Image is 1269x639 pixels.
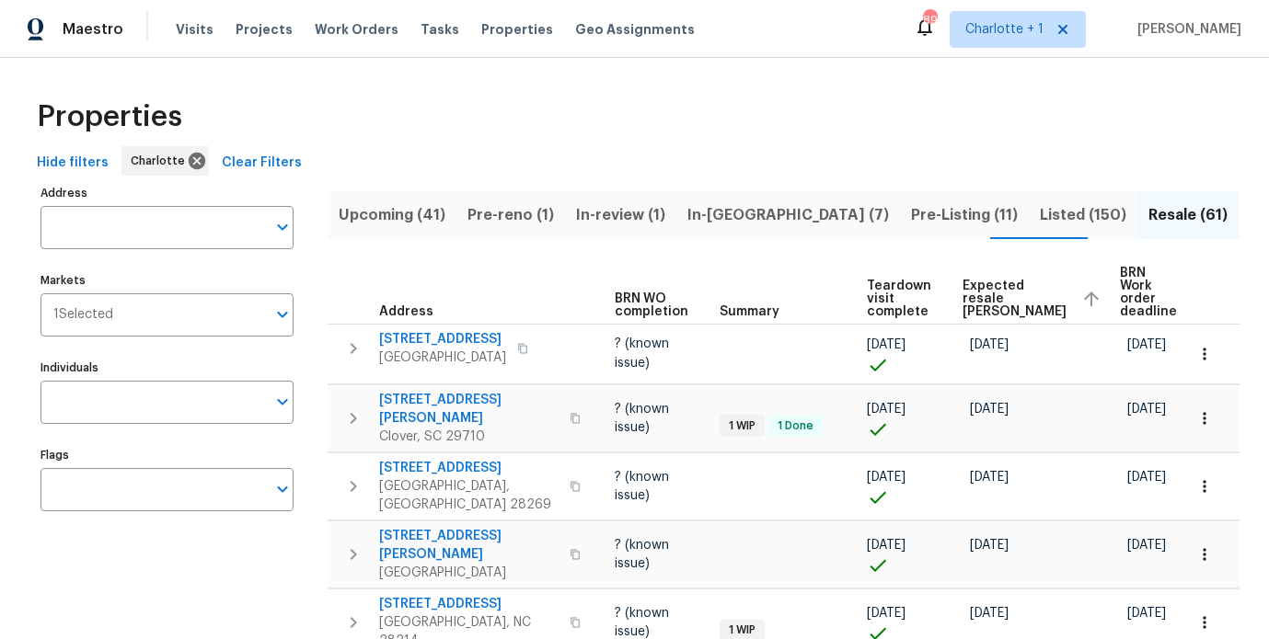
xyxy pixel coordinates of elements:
[1127,403,1166,416] span: [DATE]
[40,188,294,199] label: Address
[379,330,506,348] span: [STREET_ADDRESS]
[867,607,906,620] span: [DATE]
[379,459,559,477] span: [STREET_ADDRESS]
[970,539,1009,552] span: [DATE]
[270,389,295,415] button: Open
[270,476,295,502] button: Open
[379,477,559,514] span: [GEOGRAPHIC_DATA], [GEOGRAPHIC_DATA] 28269
[1040,202,1126,228] span: Listed (150)
[37,108,182,126] span: Properties
[176,20,213,39] span: Visits
[970,338,1009,351] span: [DATE]
[1130,20,1241,39] span: [PERSON_NAME]
[481,20,553,39] span: Properties
[923,11,936,29] div: 89
[615,403,669,434] span: ? (known issue)
[1127,539,1166,552] span: [DATE]
[53,307,113,323] span: 1 Selected
[214,146,309,180] button: Clear Filters
[29,146,116,180] button: Hide filters
[379,564,559,582] span: [GEOGRAPHIC_DATA]
[963,280,1067,318] span: Expected resale [PERSON_NAME]
[1127,338,1166,351] span: [DATE]
[615,607,669,638] span: ? (known issue)
[615,292,688,318] span: BRN WO completion
[270,214,295,240] button: Open
[40,362,294,373] label: Individuals
[575,20,695,39] span: Geo Assignments
[40,450,294,461] label: Flags
[867,338,906,351] span: [DATE]
[467,202,554,228] span: Pre-reno (1)
[379,348,506,367] span: [GEOGRAPHIC_DATA]
[615,539,669,570] span: ? (known issue)
[970,607,1009,620] span: [DATE]
[63,20,123,39] span: Maestro
[970,471,1009,484] span: [DATE]
[222,152,302,175] span: Clear Filters
[867,471,906,484] span: [DATE]
[270,302,295,327] button: Open
[379,527,559,564] span: [STREET_ADDRESS][PERSON_NAME]
[721,418,763,434] span: 1 WIP
[615,471,669,502] span: ? (known issue)
[339,202,445,228] span: Upcoming (41)
[970,403,1009,416] span: [DATE]
[236,20,293,39] span: Projects
[315,20,398,39] span: Work Orders
[911,202,1018,228] span: Pre-Listing (11)
[1127,471,1166,484] span: [DATE]
[379,391,559,428] span: [STREET_ADDRESS][PERSON_NAME]
[721,622,763,638] span: 1 WIP
[1127,607,1166,620] span: [DATE]
[867,539,906,552] span: [DATE]
[1120,267,1177,318] span: BRN Work order deadline
[121,146,209,176] div: Charlotte
[37,152,109,175] span: Hide filters
[867,280,931,318] span: Teardown visit complete
[867,403,906,416] span: [DATE]
[40,275,294,286] label: Markets
[720,305,779,318] span: Summary
[576,202,665,228] span: In-review (1)
[379,595,559,613] span: [STREET_ADDRESS]
[687,202,889,228] span: In-[GEOGRAPHIC_DATA] (7)
[379,428,559,446] span: Clover, SC 29710
[421,23,459,36] span: Tasks
[1148,202,1228,228] span: Resale (61)
[379,305,433,318] span: Address
[131,152,192,170] span: Charlotte
[770,418,821,434] span: 1 Done
[965,20,1044,39] span: Charlotte + 1
[615,337,669,369] span: ? (known issue)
